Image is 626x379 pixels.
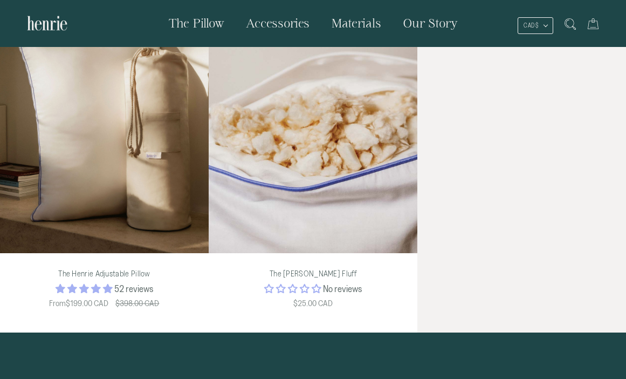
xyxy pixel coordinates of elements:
img: Henrie [27,11,67,36]
span: 0.00 stars [264,283,323,294]
span: $25.00 CAD [293,299,333,308]
a: The Henrie Pillow Fluff [219,259,407,315]
span: Our Story [403,16,458,30]
small: From [49,299,66,308]
span: Materials [331,16,381,30]
span: $199.00 CAD [49,299,108,308]
span: 52 reviews [114,283,153,294]
p: The Henrie Adjustable Pillow [22,268,187,280]
span: $398.00 CAD [115,299,159,308]
button: CAD $ [518,17,553,34]
span: No reviews [323,283,362,294]
span: Accessories [246,16,309,30]
a: The Henrie Pillow Fluff [209,3,417,253]
a: The Henrie Adjustable Pillow [11,259,198,315]
span: The Pillow [169,16,224,30]
p: The [PERSON_NAME] Fluff [230,268,396,280]
span: 4.87 stars [56,283,114,294]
